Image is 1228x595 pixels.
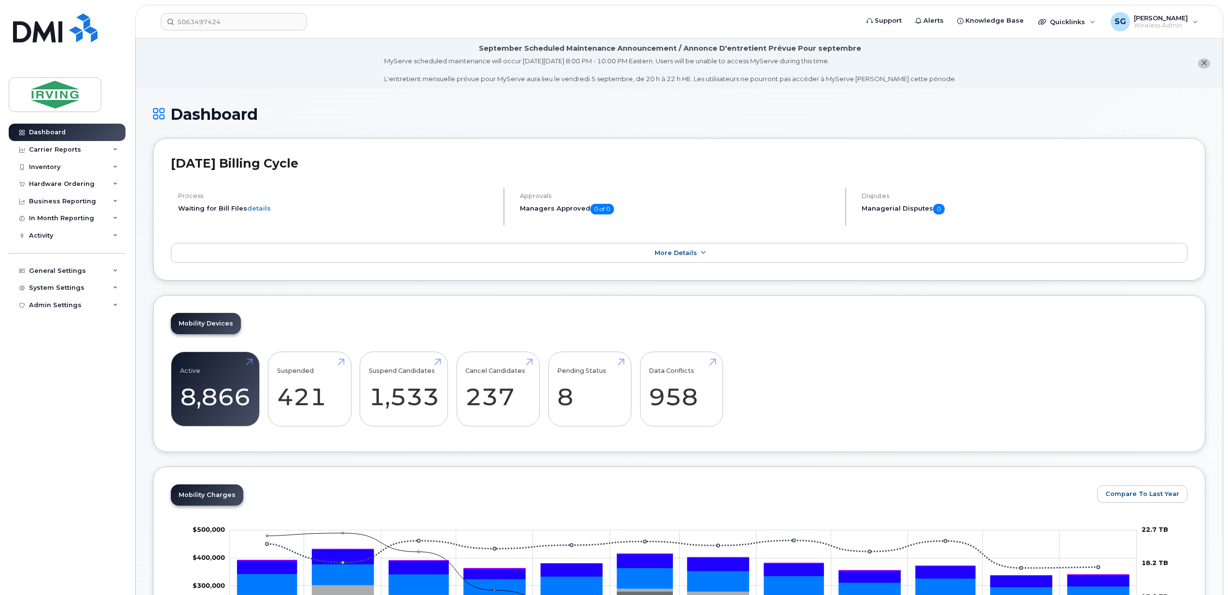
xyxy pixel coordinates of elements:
a: Mobility Devices [171,313,241,334]
g: $0 [193,581,225,589]
a: Mobility Charges [171,484,243,506]
g: $0 [193,525,225,533]
span: Compare To Last Year [1105,489,1179,498]
tspan: $400,000 [193,553,225,561]
h5: Managerial Disputes [862,204,1187,214]
g: HST [237,549,1129,587]
button: Compare To Last Year [1097,485,1187,503]
a: Suspend Candidates 1,533 [369,357,439,421]
h1: Dashboard [153,106,1205,123]
h4: Process [178,192,495,199]
a: details [247,204,271,212]
a: Suspended 421 [277,357,342,421]
a: Active 8,866 [180,357,251,421]
h4: Disputes [862,192,1187,199]
span: 0 of 0 [590,204,614,214]
tspan: $300,000 [193,581,225,589]
tspan: $500,000 [193,525,225,533]
h4: Approvals [520,192,837,199]
span: 0 [933,204,945,214]
div: MyServe scheduled maintenance will occur [DATE][DATE] 8:00 PM - 10:00 PM Eastern. Users will be u... [384,57,956,84]
button: close notification [1198,58,1210,69]
a: Cancel Candidates 237 [465,357,530,421]
li: Waiting for Bill Files [178,204,495,213]
div: September Scheduled Maintenance Announcement / Annonce D'entretient Prévue Pour septembre [479,43,861,54]
h2: [DATE] Billing Cycle [171,156,1187,170]
a: Data Conflicts 958 [649,357,714,421]
h5: Managers Approved [520,204,837,214]
a: Pending Status 8 [557,357,622,421]
tspan: 22.7 TB [1142,525,1168,533]
g: $0 [193,553,225,561]
tspan: 18.2 TB [1142,559,1168,567]
span: More Details [655,249,697,256]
